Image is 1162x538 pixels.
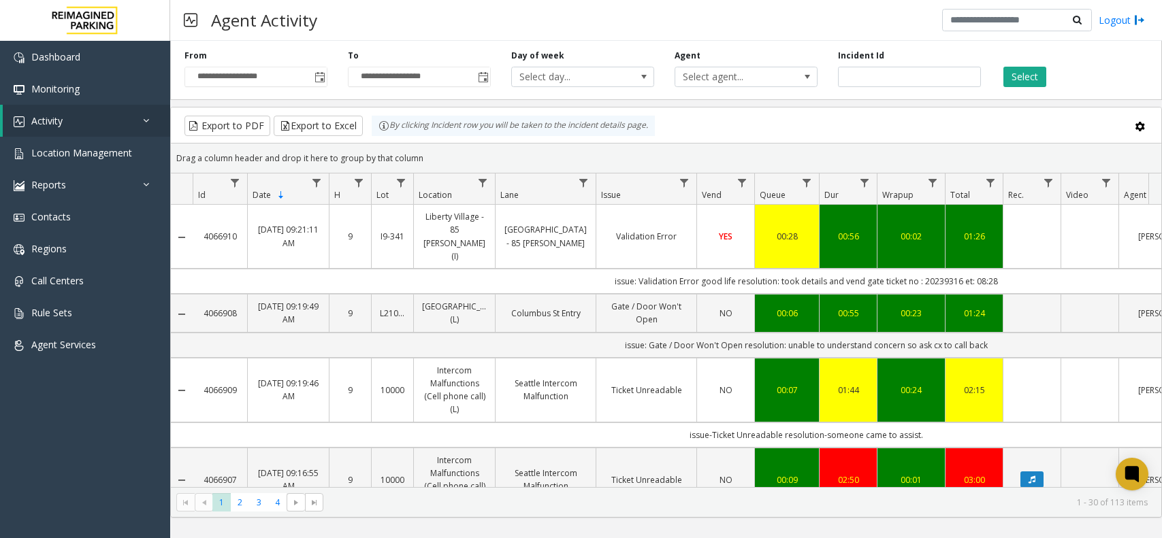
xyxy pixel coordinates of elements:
[14,84,25,95] img: 'icon'
[954,384,995,397] div: 02:15
[184,3,197,37] img: pageIcon
[184,50,207,62] label: From
[828,230,869,243] a: 00:56
[950,189,970,201] span: Total
[274,116,363,136] button: Export to Excel
[705,384,746,397] a: NO
[312,67,327,86] span: Toggle popup
[1099,13,1145,27] a: Logout
[14,52,25,63] img: 'icon'
[511,50,564,62] label: Day of week
[419,189,452,201] span: Location
[171,385,193,396] a: Collapse Details
[763,473,811,486] a: 00:09
[1066,189,1088,201] span: Video
[422,300,487,326] a: [GEOGRAPHIC_DATA] (L)
[14,116,25,127] img: 'icon'
[954,473,995,486] a: 03:00
[982,173,1000,192] a: Total Filter Menu
[720,384,732,396] span: NO
[886,473,937,486] a: 00:01
[171,309,193,320] a: Collapse Details
[886,307,937,320] a: 00:23
[31,178,66,191] span: Reports
[231,493,249,511] span: Page 2
[171,173,1161,487] div: Data table
[886,384,937,397] a: 00:24
[201,473,239,486] a: 4066907
[1039,173,1058,192] a: Rec. Filter Menu
[474,173,492,192] a: Location Filter Menu
[171,475,193,486] a: Collapse Details
[828,473,869,486] a: 02:50
[201,384,239,397] a: 4066909
[422,454,487,506] a: Intercom Malfunctions (Cell phone call) (L)
[14,180,25,191] img: 'icon'
[212,493,231,511] span: Page 1
[338,473,363,486] a: 9
[828,307,869,320] a: 00:55
[886,230,937,243] a: 00:02
[308,173,326,192] a: Date Filter Menu
[763,384,811,397] a: 00:07
[763,307,811,320] a: 00:06
[720,307,732,319] span: NO
[338,230,363,243] a: 9
[838,50,884,62] label: Incident Id
[31,114,63,127] span: Activity
[954,307,995,320] a: 01:24
[14,276,25,287] img: 'icon'
[954,230,995,243] div: 01:26
[201,307,239,320] a: 4066908
[253,189,271,201] span: Date
[702,189,722,201] span: Vend
[504,467,587,492] a: Seattle Intercom Malfunction
[604,300,688,326] a: Gate / Door Won't Open
[1134,13,1145,27] img: logout
[31,274,84,287] span: Call Centers
[338,384,363,397] a: 9
[31,50,80,63] span: Dashboard
[675,50,700,62] label: Agent
[309,497,320,508] span: Go to the last page
[201,230,239,243] a: 4066910
[733,173,752,192] a: Vend Filter Menu
[1008,189,1024,201] span: Rec.
[1003,67,1046,87] button: Select
[14,244,25,255] img: 'icon'
[828,384,869,397] div: 01:44
[204,3,324,37] h3: Agent Activity
[392,173,410,192] a: Lot Filter Menu
[380,230,405,243] a: I9-341
[422,364,487,416] a: Intercom Malfunctions (Cell phone call) (L)
[287,493,305,512] span: Go to the next page
[575,173,593,192] a: Lane Filter Menu
[504,377,587,403] a: Seattle Intercom Malfunction
[763,230,811,243] a: 00:28
[1097,173,1116,192] a: Video Filter Menu
[184,116,270,136] button: Export to PDF
[14,340,25,351] img: 'icon'
[31,82,80,95] span: Monitoring
[705,307,746,320] a: NO
[376,189,389,201] span: Lot
[256,223,321,249] a: [DATE] 09:21:11 AM
[504,307,587,320] a: Columbus St Entry
[256,467,321,492] a: [DATE] 09:16:55 AM
[305,493,323,512] span: Go to the last page
[31,306,72,319] span: Rule Sets
[3,105,170,137] a: Activity
[601,189,621,201] span: Issue
[348,50,359,62] label: To
[824,189,839,201] span: Dur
